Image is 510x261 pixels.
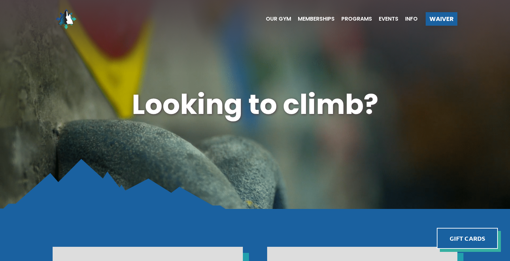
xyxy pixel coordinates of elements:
span: Our Gym [266,16,291,22]
h1: Looking to climb? [53,85,457,124]
a: Our Gym [259,16,291,22]
a: Waiver [426,12,457,26]
span: Waiver [429,16,454,22]
a: Programs [335,16,372,22]
img: North Wall Logo [53,5,80,32]
span: Info [405,16,418,22]
span: Programs [341,16,372,22]
span: Events [379,16,398,22]
a: Memberships [291,16,335,22]
a: Events [372,16,398,22]
a: Info [398,16,418,22]
span: Memberships [298,16,335,22]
